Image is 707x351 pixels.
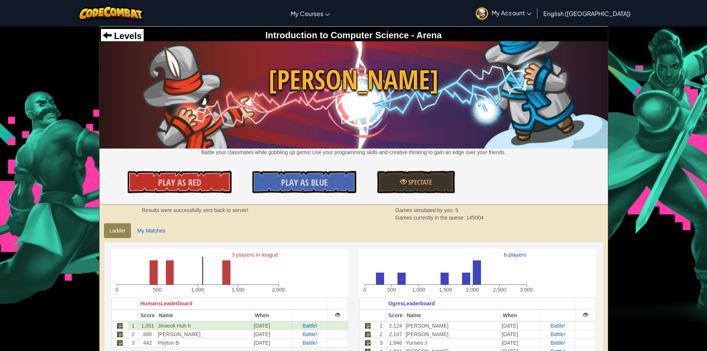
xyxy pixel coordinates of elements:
th: Name [157,309,253,321]
td: 2,124 [386,321,405,330]
td: Python [359,321,376,330]
td: 1 [128,321,138,330]
a: Battle! [302,331,317,337]
span: 5 [455,207,458,213]
td: Python [111,338,128,347]
text: 3,000 [520,287,533,293]
td: 1 [376,321,386,330]
span: Levels [112,31,142,41]
span: Introduction to Computer Science [265,30,409,40]
span: Humans [140,300,161,306]
td: Yunseo J [405,338,501,347]
td: [PERSON_NAME] [405,330,501,338]
td: 1,051 [138,321,157,330]
td: [PERSON_NAME] [405,321,501,330]
a: My Matches [132,223,171,238]
td: [PERSON_NAME] [157,330,253,338]
th: Score [386,309,405,321]
td: Python [111,321,128,330]
text: 2,000 [272,287,285,293]
th: Score [138,309,157,321]
text: 6 players [504,251,526,258]
text: 1,000 [191,287,204,293]
text: 500 [387,287,396,293]
span: 145004 [466,215,484,221]
th: Name [405,309,501,321]
a: Spectate [377,171,455,193]
span: - Arena [409,30,442,40]
td: Python [111,330,128,338]
text: 2,500 [492,287,505,293]
span: My Account [492,9,531,17]
text: 0 [115,287,118,293]
img: CodeCombat logo [78,6,143,21]
td: 1,946 [386,338,405,347]
td: 3 [376,338,386,347]
td: 442 [138,338,157,347]
td: Python [359,338,376,347]
td: 2 [128,330,138,338]
img: avatar [476,7,488,20]
span: Leaderboard [403,300,435,306]
td: Python [359,330,376,338]
a: English ([GEOGRAPHIC_DATA]) [540,3,634,23]
td: 3 [128,338,138,347]
span: Games currently in the queue: [395,215,466,221]
span: English ([GEOGRAPHIC_DATA]) [543,10,631,17]
td: Jinseok Huh h [157,321,253,330]
td: Peyton B [157,338,253,347]
th: When [501,309,540,321]
a: Battle! [550,323,565,329]
text: 1,000 [412,287,425,293]
a: My Courses [287,3,334,23]
th: When [253,309,292,321]
td: 2,107 [386,330,405,338]
td: [DATE] [253,321,292,330]
a: Battle! [302,340,317,346]
text: 1,500 [231,287,244,293]
strong: Results were successfully sent back to server! [142,207,248,213]
span: Games simulated by you: [395,207,455,213]
td: 680 [138,330,157,338]
text: 2,000 [466,287,479,293]
img: Wakka Maul [99,41,608,148]
span: Spectate [407,178,432,187]
td: [DATE] [501,321,540,330]
text: 0 [363,287,366,293]
a: Battle! [302,323,317,329]
td: [DATE] [253,330,292,338]
span: Play As Red [158,176,201,188]
span: Leaderboard [161,300,192,306]
text: 3 players in league [232,251,278,258]
td: [DATE] [253,338,292,347]
p: Battle your classmates while gobbling up gems! Use your programming skills and creative thinking ... [99,149,608,156]
span: [PERSON_NAME] [99,61,608,99]
td: [DATE] [501,338,540,347]
span: Play As Blue [281,176,328,188]
td: [DATE] [501,330,540,338]
td: 2 [376,330,386,338]
a: Battle! [550,340,565,346]
a: My Account [472,1,535,25]
a: Battle! [550,331,565,337]
text: 500 [153,287,162,293]
text: 1,500 [439,287,452,293]
span: My Courses [291,10,323,17]
span: Ogres [388,300,403,306]
a: Levels [103,31,142,41]
a: Ladder [104,223,131,238]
